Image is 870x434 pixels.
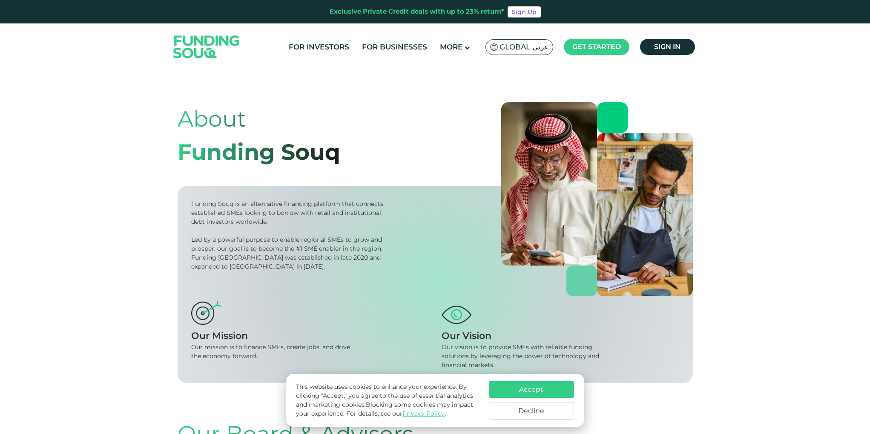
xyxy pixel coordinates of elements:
span: Get started [572,43,621,51]
div: Our mission is to finance SMEs, create jobs, and drive the economy forward. [191,343,358,361]
span: Blocking some cookies may impact your experience. [296,401,473,417]
a: For Businesses [360,40,429,54]
span: Global عربي [500,42,548,52]
a: For Investors [287,40,351,54]
div: Our vision is to provide SMEs with reliable funding solutions by leveraging the power of technolo... [442,343,608,370]
span: Sign in [654,43,680,51]
div: Funding Souq is an alternative financing platform that connects established SMEs looking to borro... [191,200,386,226]
img: Logo [165,26,248,69]
a: Sign Up [508,6,541,17]
button: Decline [489,402,574,420]
div: Led by a powerful purpose to enable regional SMEs to grow and prosper, our goal is to become the ... [191,235,386,271]
a: Privacy Policy [402,410,445,417]
img: vision [442,306,471,324]
div: Exclusive Private Credit deals with up to 23% return* [330,7,504,17]
p: This website uses cookies to enhance your experience. By clicking "Accept," you agree to the use ... [296,382,480,418]
img: mission [191,301,221,325]
button: Accept [489,381,574,398]
span: For details, see our . [346,410,446,417]
img: about-us-banner [501,102,693,296]
span: More [440,43,462,51]
div: Our Mission [191,329,429,343]
div: About [178,102,340,136]
div: Funding Souq [178,136,340,169]
div: Our Vision [442,329,679,343]
img: SA Flag [490,43,498,51]
a: Sign in [640,39,695,55]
